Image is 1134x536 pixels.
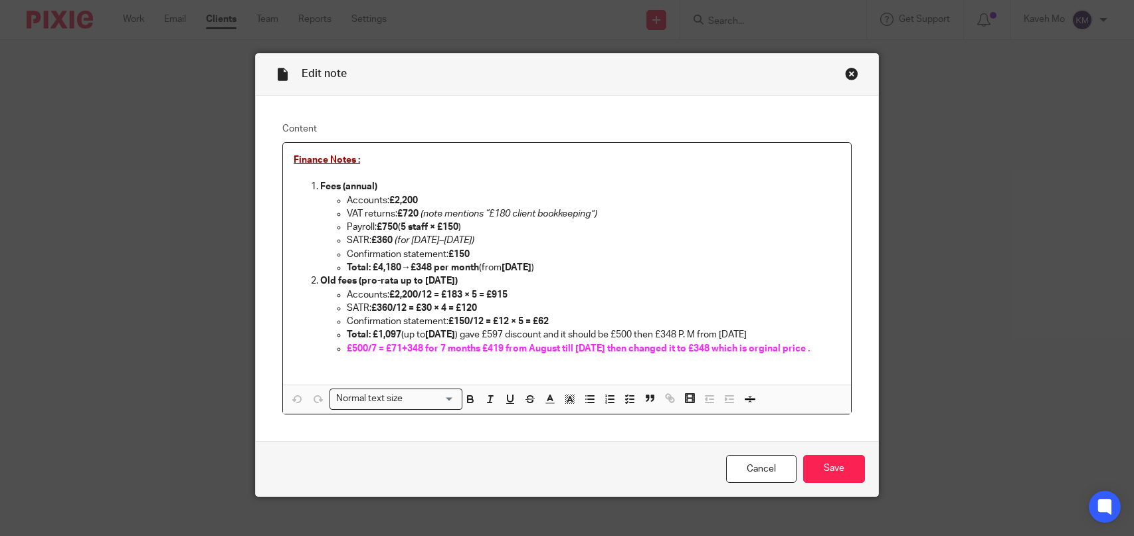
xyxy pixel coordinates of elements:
strong: Old fees (pro-rata up to [DATE]) [320,276,458,286]
label: Content [282,122,852,135]
strong: £2,200 [389,196,418,205]
input: Search for option [407,392,454,406]
p: Payroll: ( ) [347,221,840,234]
strong: £720 [397,209,419,219]
strong: Total: [347,330,371,339]
p: SATR: [347,234,840,247]
strong: £2,200/12 = £183 × 5 = £915 [389,290,508,300]
p: → (from ) [347,261,840,274]
a: Cancel [726,455,797,484]
strong: £750 [377,223,398,232]
em: (for [DATE]–[DATE]) [395,236,474,245]
div: Close this dialog window [845,67,858,80]
div: Search for option [330,389,462,409]
strong: 5 staff × £150 [401,223,458,232]
strong: £150/12 = £12 × 5 = £62 [448,317,549,326]
strong: £1,097 [373,330,401,339]
strong: [DATE] [502,263,531,272]
span: Normal text size [333,392,405,406]
p: VAT returns: [347,207,840,221]
strong: Fees (annual) [320,182,377,191]
p: (up to ) gave £597 discount and it should be £500 then £348 P. M from [DATE] [347,328,840,341]
strong: Total: [347,263,371,272]
span: £500/7 = £71+348 for 7 months £419 from August till [DATE] then changed it to £348 which is orgin... [347,344,810,353]
p: Accounts: [347,288,840,302]
p: SATR: [347,302,840,315]
span: Edit note [302,68,347,79]
strong: £150 [448,250,470,259]
input: Save [803,455,865,484]
strong: £4,180 [373,263,401,272]
p: Confirmation statement: [347,248,840,261]
strong: £360/12 = £30 × 4 = £120 [371,304,477,313]
p: Accounts: [347,194,840,207]
span: Finance Notes : [294,155,360,165]
em: (note mentions “£180 client bookkeeping”) [421,209,597,219]
strong: [DATE] [425,330,455,339]
strong: £348 per month [411,263,479,272]
strong: £360 [371,236,393,245]
p: Confirmation statement: [347,315,840,328]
